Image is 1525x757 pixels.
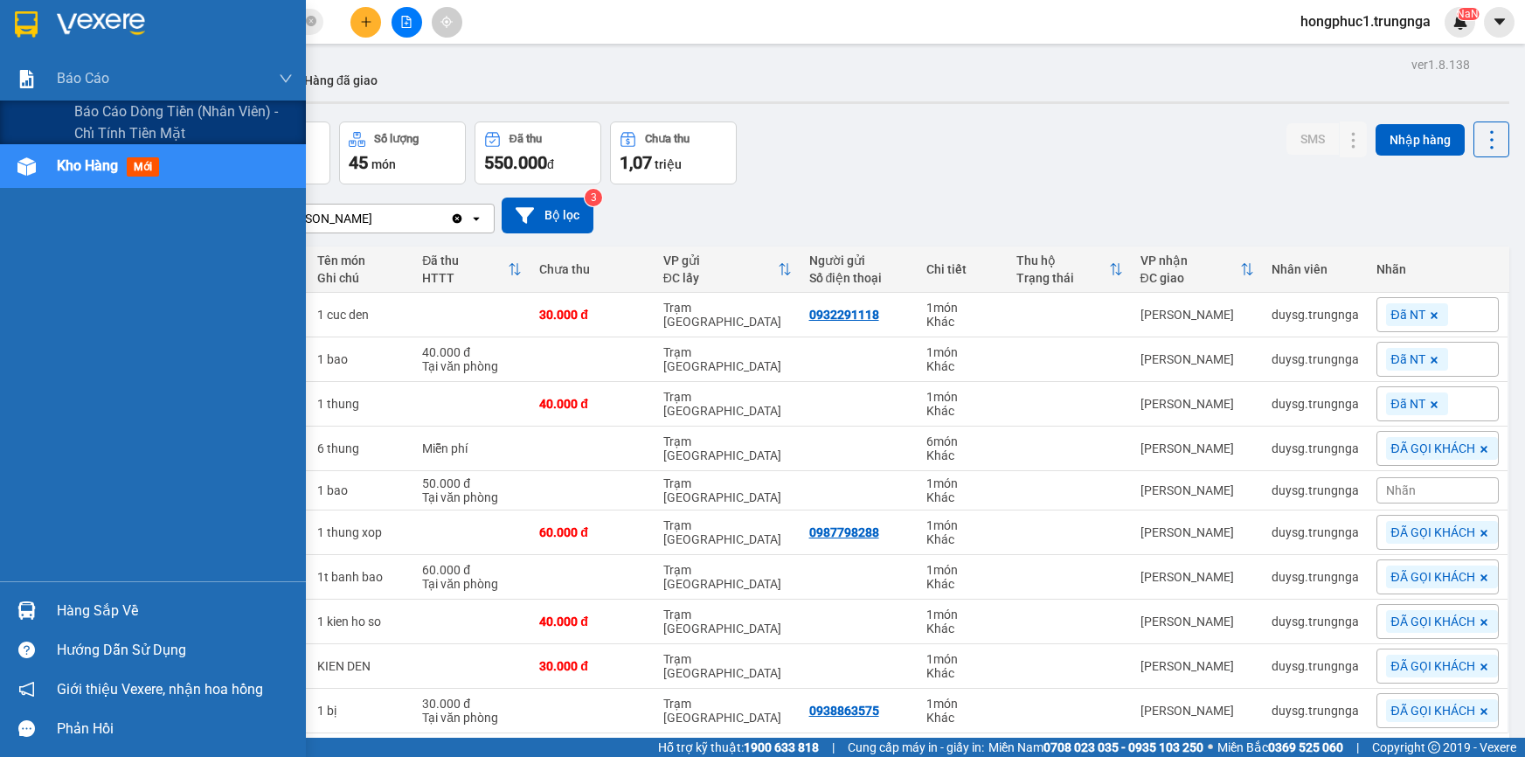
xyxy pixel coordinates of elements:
[1043,740,1203,754] strong: 0708 023 035 - 0935 103 250
[926,577,999,591] div: Khác
[926,262,999,276] div: Chi tiết
[1391,396,1425,412] span: Đã NT
[663,345,792,373] div: Trạm [GEOGRAPHIC_DATA]
[484,152,547,173] span: 550.000
[926,697,999,711] div: 1 món
[422,711,522,725] div: Tại văn phòng
[926,711,999,725] div: Khác
[1140,570,1254,584] div: [PERSON_NAME]
[926,448,999,462] div: Khác
[18,720,35,737] span: message
[432,7,462,38] button: aim
[539,659,645,673] div: 30.000 đ
[279,72,293,86] span: down
[663,608,792,635] div: Trạm [GEOGRAPHIC_DATA]
[413,247,530,293] th: Toggle SortBy
[1356,738,1359,757] span: |
[1140,704,1254,718] div: [PERSON_NAME]
[317,352,405,366] div: 1 bao
[663,271,778,285] div: ĐC lấy
[809,308,879,322] div: 0932291118
[1016,253,1108,267] div: Thu hộ
[74,101,293,144] span: Báo cáo dòng tiền (nhân viên) - chỉ tính tiền mặt
[1286,10,1445,32] span: hongphuc1.trungnga
[658,738,819,757] span: Hỗ trợ kỹ thuật:
[57,67,109,89] span: Báo cáo
[926,476,999,490] div: 1 món
[744,740,819,754] strong: 1900 633 818
[392,7,422,38] button: file-add
[317,525,405,539] div: 1 thung xop
[502,198,593,233] button: Bộ lọc
[539,308,645,322] div: 30.000 đ
[57,157,118,174] span: Kho hàng
[374,210,376,227] input: Selected Phan Thiết.
[1391,658,1475,674] span: ĐÃ GỌI KHÁCH
[1140,308,1254,322] div: [PERSON_NAME]
[422,359,522,373] div: Tại văn phòng
[440,16,453,28] span: aim
[1391,307,1425,323] span: Đã NT
[509,133,542,145] div: Đã thu
[422,577,522,591] div: Tại văn phòng
[1272,570,1359,584] div: duysg.trungnga
[18,681,35,698] span: notification
[926,532,999,546] div: Khác
[422,271,508,285] div: HTTT
[1272,308,1359,322] div: duysg.trungnga
[317,308,405,322] div: 1 cuc den
[1140,253,1240,267] div: VP nhận
[1484,7,1515,38] button: caret-down
[127,157,159,177] span: mới
[663,652,792,680] div: Trạm [GEOGRAPHIC_DATA]
[1140,525,1254,539] div: [PERSON_NAME]
[17,70,36,88] img: solution-icon
[832,738,835,757] span: |
[475,122,601,184] button: Đã thu550.000đ
[1008,247,1131,293] th: Toggle SortBy
[926,345,999,359] div: 1 món
[547,157,554,171] span: đ
[926,404,999,418] div: Khác
[317,483,405,497] div: 1 bao
[926,390,999,404] div: 1 món
[809,253,909,267] div: Người gửi
[1272,525,1359,539] div: duysg.trungnga
[1208,744,1213,751] span: ⚪️
[1391,441,1475,456] span: ĐÃ GỌI KHÁCH
[663,697,792,725] div: Trạm [GEOGRAPHIC_DATA]
[988,738,1203,757] span: Miền Nam
[1391,703,1475,719] span: ĐÃ GỌI KHÁCH
[655,157,682,171] span: triệu
[926,301,999,315] div: 1 món
[371,157,396,171] span: món
[317,615,405,629] div: 1 kien ho so
[1272,397,1359,411] div: duysg.trungnga
[1140,659,1254,673] div: [PERSON_NAME]
[17,157,36,176] img: warehouse-icon
[306,16,316,26] span: close-circle
[1376,124,1465,156] button: Nhập hàng
[17,601,36,620] img: warehouse-icon
[57,716,293,742] div: Phản hồi
[450,212,464,226] svg: Clear value
[1272,483,1359,497] div: duysg.trungnga
[1457,8,1479,20] sup: NaN
[1452,14,1468,30] img: icon-new-feature
[809,525,879,539] div: 0987798288
[926,563,999,577] div: 1 món
[306,14,316,31] span: close-circle
[317,570,405,584] div: 1t banh bao
[349,152,368,173] span: 45
[663,301,792,329] div: Trạm [GEOGRAPHIC_DATA]
[926,666,999,680] div: Khác
[620,152,652,173] span: 1,07
[317,397,405,411] div: 1 thung
[317,271,405,285] div: Ghi chú
[1411,55,1470,74] div: ver 1.8.138
[926,315,999,329] div: Khác
[655,247,801,293] th: Toggle SortBy
[809,271,909,285] div: Số điện thoại
[1272,659,1359,673] div: duysg.trungnga
[663,563,792,591] div: Trạm [GEOGRAPHIC_DATA]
